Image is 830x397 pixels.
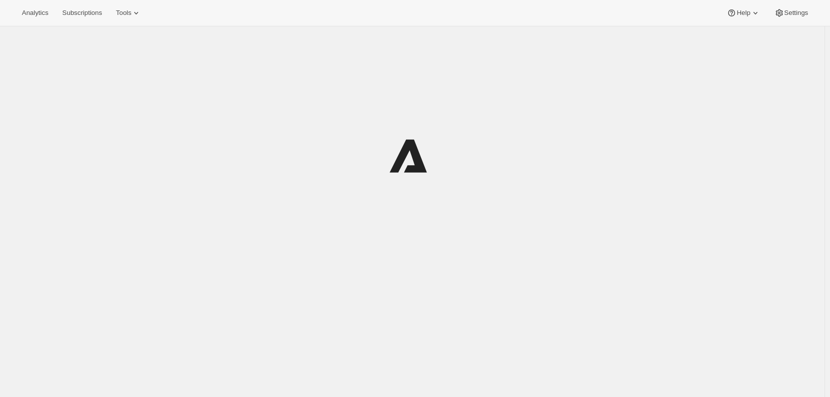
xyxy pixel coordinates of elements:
[784,9,808,17] span: Settings
[721,6,766,20] button: Help
[737,9,750,17] span: Help
[16,6,54,20] button: Analytics
[62,9,102,17] span: Subscriptions
[768,6,814,20] button: Settings
[22,9,48,17] span: Analytics
[110,6,147,20] button: Tools
[56,6,108,20] button: Subscriptions
[116,9,131,17] span: Tools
